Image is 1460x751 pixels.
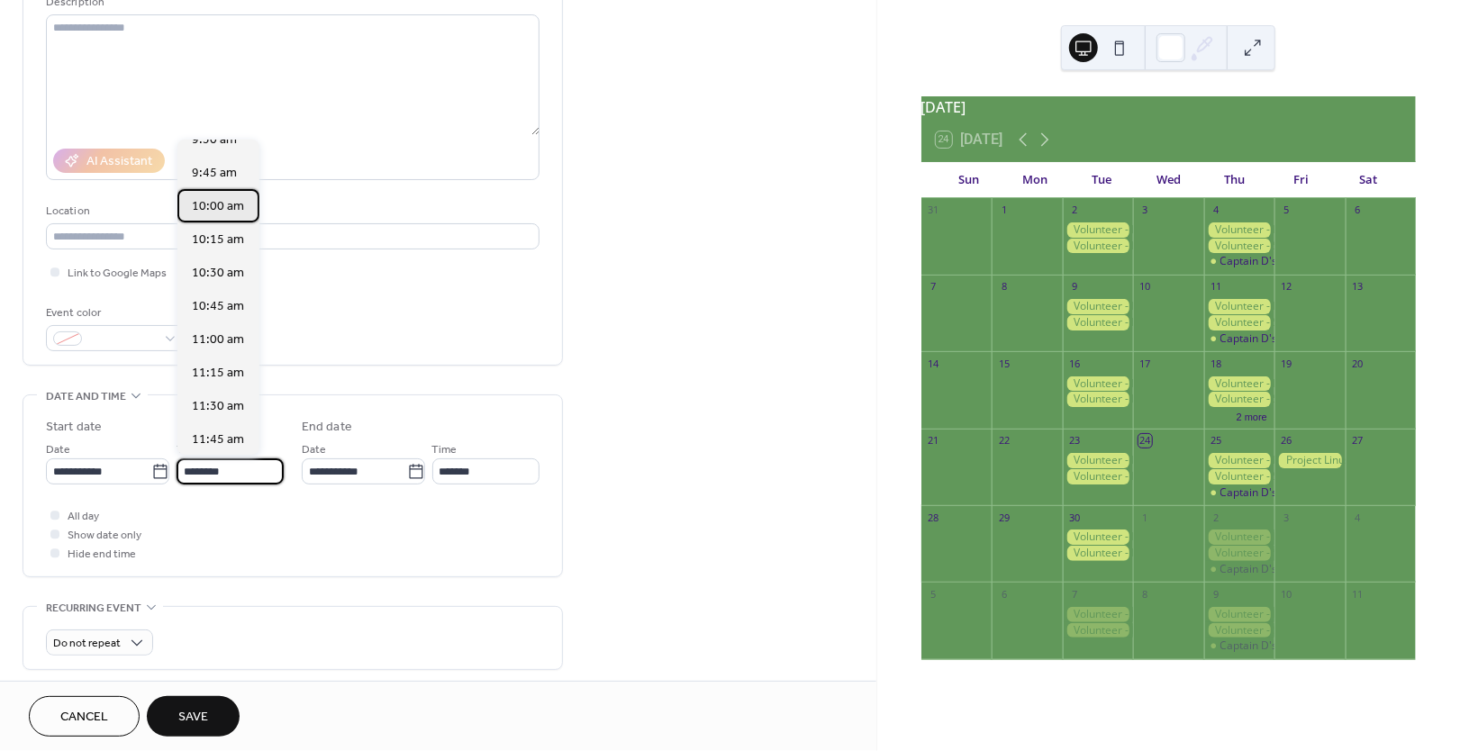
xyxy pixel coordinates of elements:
span: Hide end time [68,546,136,565]
div: 14 [927,357,940,370]
div: 4 [1351,511,1365,524]
span: Date [302,441,326,460]
span: Show date only [68,527,141,546]
span: Do not repeat [53,634,121,655]
div: Captain D's [1220,485,1278,501]
div: Event color [46,303,181,322]
div: 7 [1068,587,1082,601]
div: 6 [1351,204,1365,217]
div: Volunteer - Salvation Army [1204,315,1274,330]
div: 27 [1351,434,1365,448]
span: Cancel [60,709,108,728]
div: 21 [927,434,940,448]
div: Location [46,202,536,221]
div: Volunteer - Meals on Wheels [1204,453,1274,468]
div: Start date [46,418,102,437]
div: 22 [997,434,1011,448]
span: Time [177,441,202,460]
div: Captain D's [1220,562,1278,577]
div: 8 [1138,587,1152,601]
div: 25 [1210,434,1223,448]
div: [DATE] [921,96,1416,118]
div: 2 [1068,204,1082,217]
div: Volunteer - Meals on Wheels [1063,469,1133,484]
div: Volunteer - Meals on Wheels [1204,607,1274,622]
div: 19 [1280,357,1293,370]
span: 10:45 am [192,298,244,317]
div: Volunteer - Five Loaves and Two Fish [1063,607,1133,622]
span: 11:15 am [192,365,244,384]
span: Time [432,441,458,460]
div: 3 [1138,204,1152,217]
div: Project Linus [1274,453,1345,468]
div: 15 [997,357,1011,370]
div: Volunteer - Meals on Wheels [1204,376,1274,392]
div: Volunteer - Meals on Wheels [1063,315,1133,330]
span: Date [46,441,70,460]
div: 16 [1068,357,1082,370]
div: 28 [927,511,940,524]
span: Link to Google Maps [68,265,167,284]
span: 11:45 am [192,431,244,450]
div: 24 [1138,434,1152,448]
div: 17 [1138,357,1152,370]
div: End date [302,418,352,437]
div: Volunteer - Five Loaves and Two Fish [1063,453,1133,468]
div: Volunteer - Meals on Wheels [1204,529,1274,545]
div: Volunteer - Meals on Wheels [1063,546,1133,561]
div: 11 [1351,587,1365,601]
div: Fri [1268,162,1335,198]
div: 23 [1068,434,1082,448]
div: Captain D's [1204,638,1274,654]
div: 9 [1210,587,1223,601]
div: Volunteer - Meals on Wheels [1204,222,1274,238]
div: 8 [997,280,1011,294]
div: Volunteer - Five Loaves and Two Fish [1063,376,1133,392]
div: 6 [997,587,1011,601]
span: 9:45 am [192,165,237,184]
div: Captain D's [1220,331,1278,347]
div: Volunteer - Meals on Wheels [1063,392,1133,407]
button: Cancel [29,696,140,737]
div: Wed [1135,162,1202,198]
div: 4 [1210,204,1223,217]
span: 10:00 am [192,198,244,217]
span: Recurring event [46,599,141,618]
div: Sat [1335,162,1401,198]
span: 10:30 am [192,265,244,284]
div: Volunteer - Five Loaves and Two Fish [1063,299,1133,314]
div: 29 [997,511,1011,524]
span: 11:00 am [192,331,244,350]
div: 7 [927,280,940,294]
div: Volunteer - Five Loaves and Two Fish [1063,222,1133,238]
div: Volunteer - Meals on Wheels [1204,299,1274,314]
span: 11:30 am [192,398,244,417]
span: Save [178,709,208,728]
div: Sun [936,162,1002,198]
div: 9 [1068,280,1082,294]
div: 18 [1210,357,1223,370]
div: 11 [1210,280,1223,294]
div: 2 [1210,511,1223,524]
button: 2 more [1229,408,1274,423]
div: Volunteer - Five Loaves and Two Fish [1063,529,1133,545]
div: Volunteer - Salvation Army [1204,239,1274,254]
div: Thu [1202,162,1268,198]
div: 30 [1068,511,1082,524]
span: 10:15 am [192,231,244,250]
div: Volunteer - Salvation Army [1204,546,1274,561]
div: Volunteer - Salvation Army [1204,623,1274,638]
div: 12 [1280,280,1293,294]
div: 5 [1280,204,1293,217]
div: Captain D's [1220,638,1278,654]
div: Captain D's [1204,562,1274,577]
div: 13 [1351,280,1365,294]
div: 10 [1138,280,1152,294]
div: Mon [1002,162,1069,198]
div: Captain D's [1204,331,1274,347]
div: 5 [927,587,940,601]
span: 9:30 am [192,131,237,150]
div: 3 [1280,511,1293,524]
div: Captain D's [1220,254,1278,269]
